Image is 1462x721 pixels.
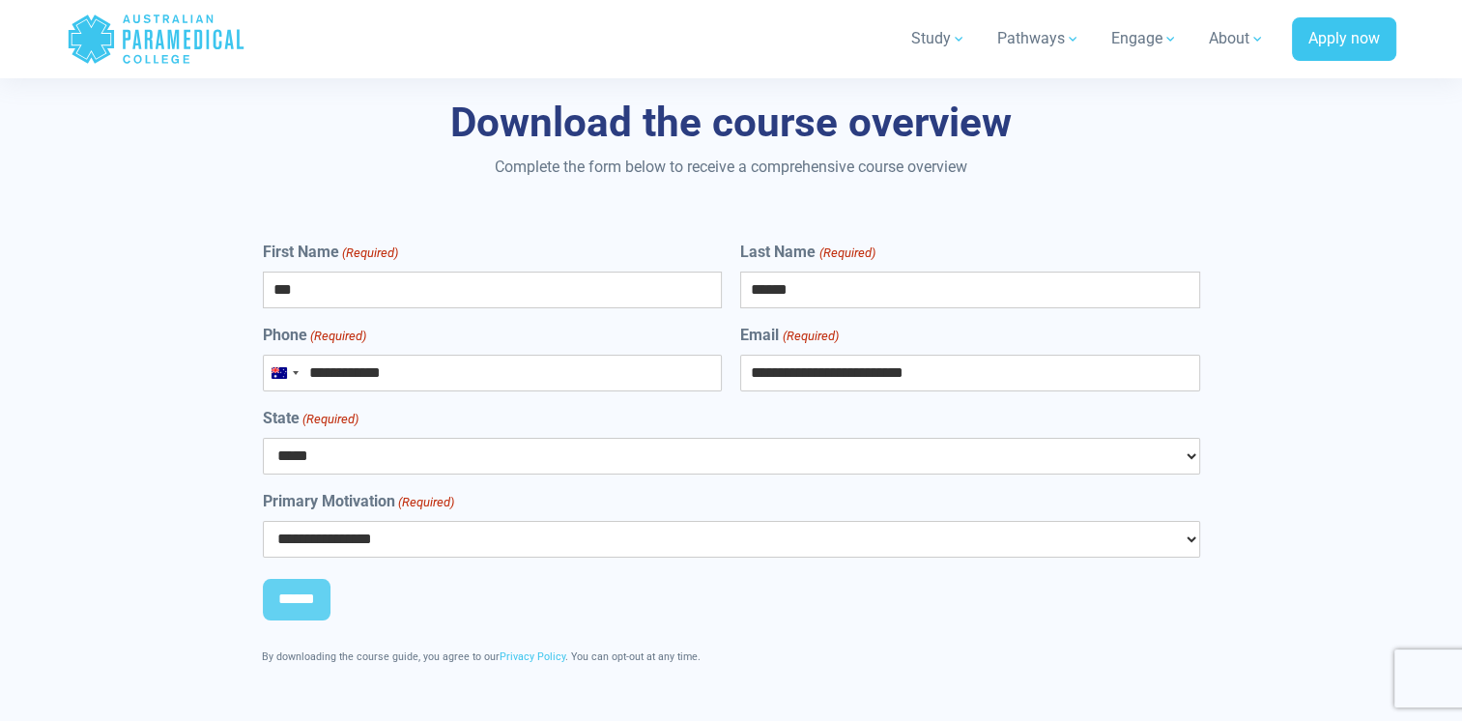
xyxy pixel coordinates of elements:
[781,327,839,346] span: (Required)
[396,493,454,512] span: (Required)
[263,324,366,347] label: Phone
[817,244,875,263] span: (Required)
[740,241,874,264] label: Last Name
[740,324,838,347] label: Email
[500,650,565,663] a: Privacy Policy
[166,99,1297,148] h3: Download the course overview
[262,650,701,663] span: By downloading the course guide, you agree to our . You can opt-out at any time.
[340,244,398,263] span: (Required)
[67,8,245,71] a: Australian Paramedical College
[264,356,304,390] button: Selected country
[1100,12,1190,66] a: Engage
[986,12,1092,66] a: Pathways
[900,12,978,66] a: Study
[263,241,398,264] label: First Name
[301,410,358,429] span: (Required)
[308,327,366,346] span: (Required)
[1292,17,1396,62] a: Apply now
[1197,12,1276,66] a: About
[263,490,454,513] label: Primary Motivation
[166,156,1297,179] p: Complete the form below to receive a comprehensive course overview
[263,407,358,430] label: State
